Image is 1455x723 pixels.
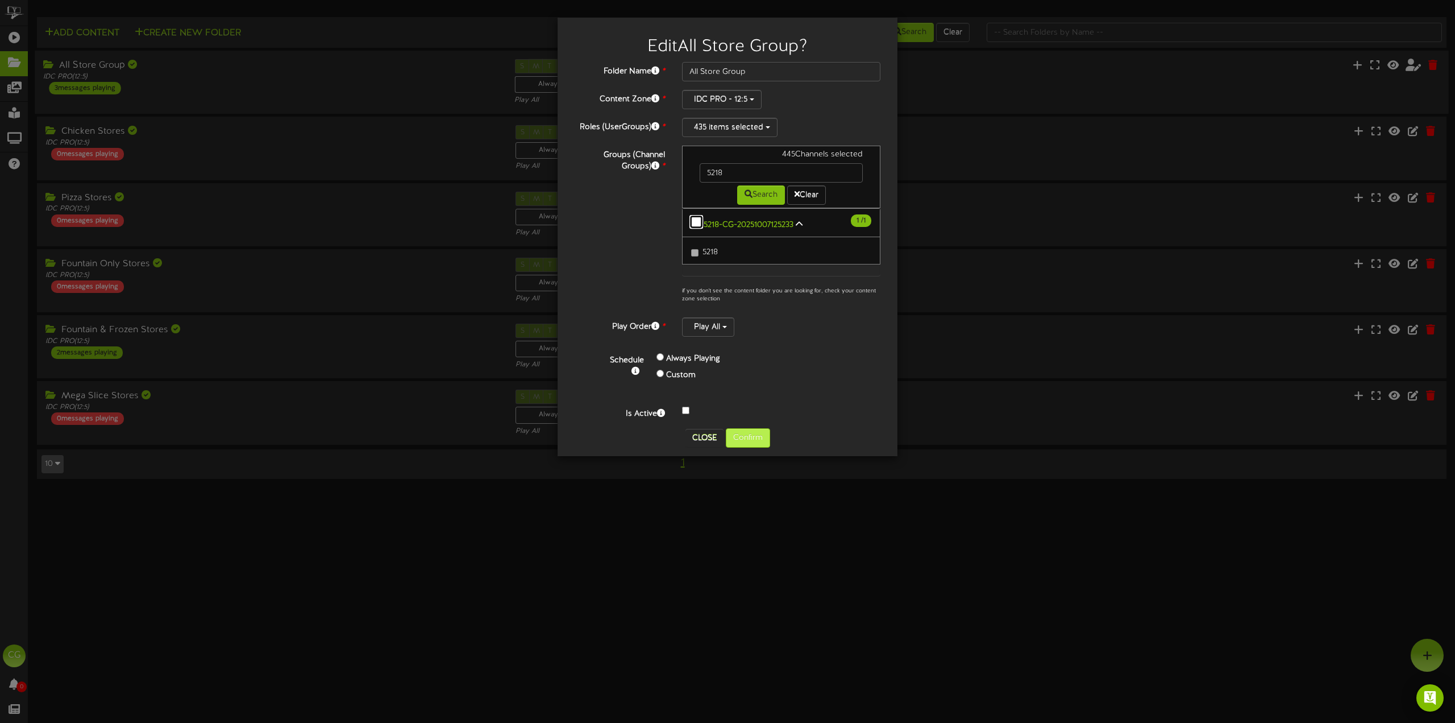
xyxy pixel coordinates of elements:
button: Play All [682,317,734,337]
button: IDC PRO - 12:5 [682,90,762,109]
button: 435 items selected [682,118,778,137]
span: / 1 [851,214,871,227]
input: Folder Name [682,62,880,81]
span: 1 [857,217,861,225]
button: Clear [787,185,826,205]
span: 5218 [702,248,718,257]
label: Content Zone [566,90,674,105]
div: 445 Channels selected [691,149,871,163]
label: Always Playing [666,353,720,365]
label: Play Order [566,317,674,333]
div: Open Intercom Messenger [1416,684,1444,712]
button: Search [737,185,785,205]
button: Close [685,429,724,447]
button: Confirm [726,428,770,448]
button: 5218-CG-20251007125233 1 /1 [682,208,880,237]
input: -- Search -- [700,163,863,183]
label: Roles (UserGroups) [566,118,674,133]
b: 5218-CG-20251007125233 [704,221,793,229]
label: Custom [666,370,696,381]
label: Is Active [566,404,674,420]
b: Schedule [610,356,644,365]
label: Folder Name [566,62,674,77]
h2: Edit All Store Group ? [575,38,880,56]
input: 5218 [691,249,699,257]
label: Groups (Channel Groups) [566,146,674,172]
